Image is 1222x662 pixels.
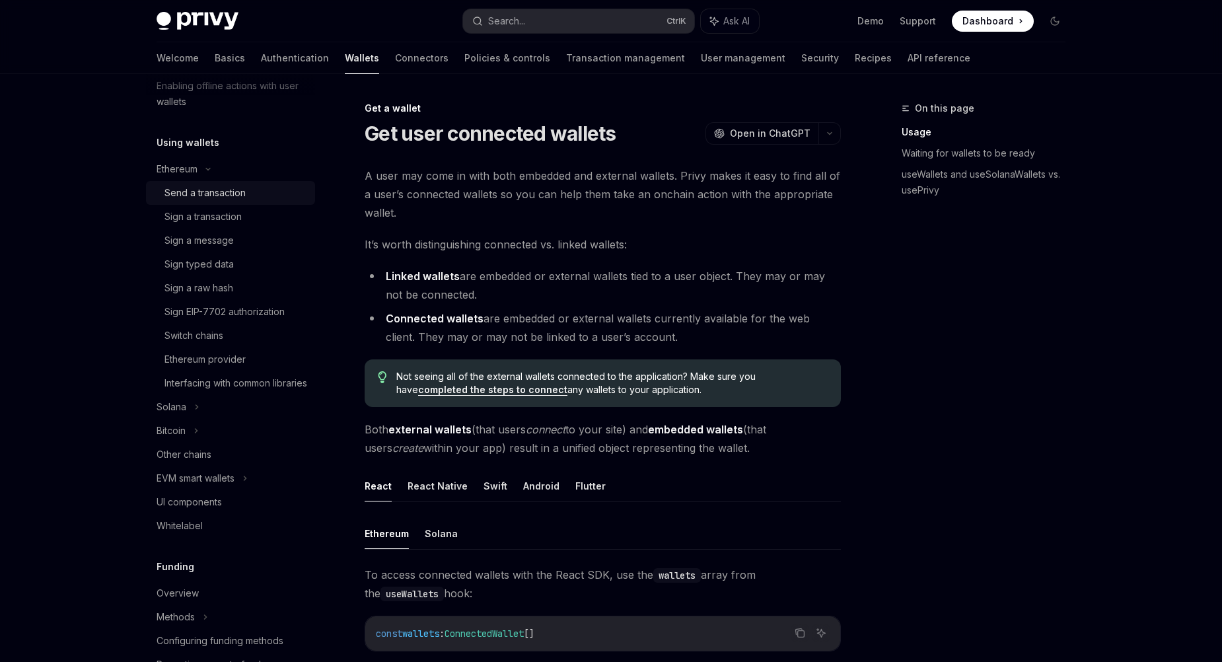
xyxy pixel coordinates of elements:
button: Ask AI [812,624,830,642]
div: UI components [157,494,222,510]
span: To access connected wallets with the React SDK, use the array from the hook: [365,566,841,603]
em: connect [526,423,565,436]
svg: Tip [378,371,387,383]
button: Solana [425,518,458,549]
button: Copy the contents from the code block [791,624,809,642]
h5: Using wallets [157,135,219,151]
a: Authentication [261,42,329,74]
a: API reference [908,42,970,74]
div: Interfacing with common libraries [164,375,307,391]
div: Sign EIP-7702 authorization [164,304,285,320]
span: : [439,628,445,640]
div: Sign a raw hash [164,280,233,296]
strong: external wallets [388,423,472,436]
div: Other chains [157,447,211,462]
a: useWallets and useSolanaWallets vs. usePrivy [902,164,1076,201]
a: Other chains [146,443,315,466]
a: Sign a raw hash [146,276,315,300]
a: Configuring funding methods [146,629,315,653]
span: Not seeing all of the external wallets connected to the application? Make sure you have any walle... [396,370,828,396]
a: Support [900,15,936,28]
li: are embedded or external wallets currently available for the web client. They may or may not be l... [365,309,841,346]
span: It’s worth distinguishing connected vs. linked wallets: [365,235,841,254]
code: useWallets [380,587,444,601]
h5: Funding [157,559,194,575]
div: Ethereum [157,161,198,177]
button: Ethereum [365,518,409,549]
h1: Get user connected wallets [365,122,616,145]
button: Toggle dark mode [1044,11,1065,32]
button: Search...CtrlK [463,9,694,33]
span: Ask AI [723,15,750,28]
a: Whitelabel [146,514,315,538]
div: Get a wallet [365,102,841,115]
button: React Native [408,470,468,501]
a: Dashboard [952,11,1034,32]
li: are embedded or external wallets tied to a user object. They may or may not be connected. [365,267,841,304]
div: Sign typed data [164,256,234,272]
a: Ethereum provider [146,348,315,371]
a: Switch chains [146,324,315,348]
button: React [365,470,392,501]
strong: embedded wallets [648,423,743,436]
div: Whitelabel [157,518,203,534]
a: Waiting for wallets to be ready [902,143,1076,164]
a: completed the steps to connect [418,384,567,396]
a: Security [801,42,839,74]
a: Usage [902,122,1076,143]
strong: Connected wallets [386,312,484,325]
span: const [376,628,402,640]
div: Switch chains [164,328,223,344]
button: Open in ChatGPT [705,122,818,145]
span: [] [524,628,534,640]
a: Sign a transaction [146,205,315,229]
img: dark logo [157,12,238,30]
a: Connectors [395,42,449,74]
span: On this page [915,100,974,116]
a: Wallets [345,42,379,74]
button: Flutter [575,470,606,501]
span: ConnectedWallet [445,628,524,640]
button: Swift [484,470,507,501]
div: EVM smart wallets [157,470,234,486]
div: Sign a message [164,233,234,248]
span: wallets [402,628,439,640]
a: Welcome [157,42,199,74]
div: Methods [157,609,195,625]
span: Both (that users to your site) and (that users within your app) result in a unified object repres... [365,420,841,457]
button: Android [523,470,559,501]
a: Send a transaction [146,181,315,205]
a: User management [701,42,785,74]
div: Solana [157,399,186,415]
span: Ctrl K [666,16,686,26]
span: Dashboard [962,15,1013,28]
a: Overview [146,581,315,605]
a: Sign EIP-7702 authorization [146,300,315,324]
span: Open in ChatGPT [730,127,810,140]
a: Sign a message [146,229,315,252]
div: Overview [157,585,199,601]
div: Send a transaction [164,185,246,201]
button: Ask AI [701,9,759,33]
a: Interfacing with common libraries [146,371,315,395]
div: Sign a transaction [164,209,242,225]
a: UI components [146,490,315,514]
div: Search... [488,13,525,29]
div: Configuring funding methods [157,633,283,649]
div: Ethereum provider [164,351,246,367]
a: Basics [215,42,245,74]
a: Policies & controls [464,42,550,74]
a: Transaction management [566,42,685,74]
div: Bitcoin [157,423,186,439]
a: Sign typed data [146,252,315,276]
strong: Linked wallets [386,270,460,283]
em: create [392,441,423,455]
span: A user may come in with both embedded and external wallets. Privy makes it easy to find all of a ... [365,166,841,222]
a: Demo [857,15,884,28]
code: wallets [653,568,701,583]
a: Recipes [855,42,892,74]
